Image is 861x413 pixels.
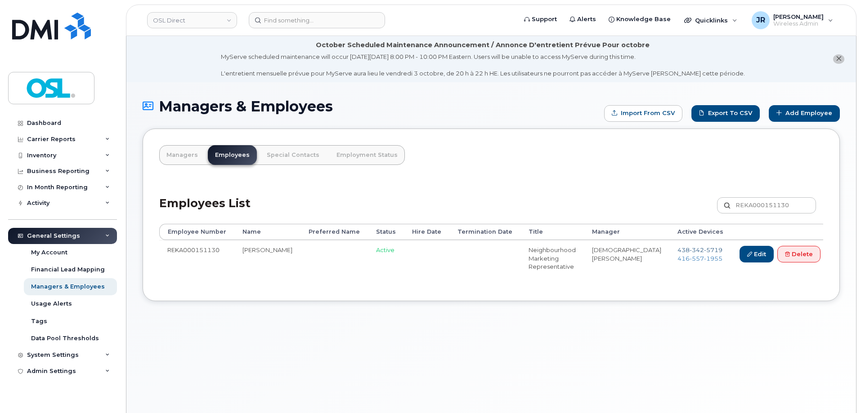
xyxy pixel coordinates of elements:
td: REKA000151130 [159,240,234,276]
span: 557 [690,255,704,262]
th: Active Devices [669,224,731,240]
span: 416 [677,255,722,262]
form: Import from CSV [604,105,682,122]
a: Managers [159,145,205,165]
a: 4383425719 [677,246,722,253]
h2: Employees List [159,197,251,224]
a: Special Contacts [260,145,327,165]
th: Title [520,224,584,240]
th: Termination Date [449,224,520,240]
span: 5719 [704,246,722,253]
a: Add Employee [769,105,840,122]
a: Delete [777,246,821,262]
th: Status [368,224,404,240]
th: Employee Number [159,224,234,240]
th: Manager [584,224,669,240]
th: Name [234,224,300,240]
a: Export to CSV [691,105,760,122]
div: October Scheduled Maintenance Announcement / Annonce D'entretient Prévue Pour octobre [316,40,650,50]
span: 342 [690,246,704,253]
td: Neighbourhood Marketing Representative [520,240,584,276]
span: 1955 [704,255,722,262]
div: MyServe scheduled maintenance will occur [DATE][DATE] 8:00 PM - 10:00 PM Eastern. Users will be u... [221,53,745,78]
span: 438 [677,246,722,253]
span: Active [376,246,395,253]
a: Edit [740,246,774,262]
a: Employment Status [329,145,405,165]
th: Hire Date [404,224,449,240]
h1: Managers & Employees [143,98,600,114]
button: close notification [833,54,844,64]
td: [PERSON_NAME] [234,240,300,276]
th: Preferred Name [300,224,368,240]
li: [DEMOGRAPHIC_DATA][PERSON_NAME] [592,246,661,262]
a: 4165571955 [677,255,722,262]
a: Employees [208,145,257,165]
